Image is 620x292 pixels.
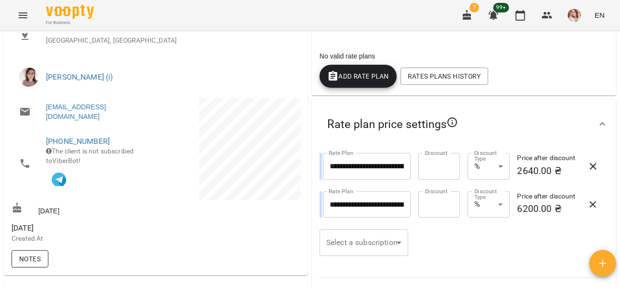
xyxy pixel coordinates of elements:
[19,68,38,87] img: Катерина Кропивницька (і)
[46,147,134,164] span: The client is not subscribed to ViberBot!
[320,65,397,88] button: Add Rate plan
[46,102,147,121] a: [EMAIL_ADDRESS][DOMAIN_NAME]
[447,117,458,128] svg: In case no one rate plan chooses, client will see all public rate plans
[320,229,408,256] div: ​
[11,222,154,234] span: [DATE]
[11,250,48,268] button: Notes
[517,164,584,178] h6: 2640.00 ₴
[401,68,488,85] button: Rates Plans History
[46,36,293,46] p: [GEOGRAPHIC_DATA], [GEOGRAPHIC_DATA]
[591,6,609,24] button: EN
[468,191,509,218] div: %
[318,49,610,63] div: No valid rate plans
[327,70,389,82] span: Add Rate plan
[46,166,72,192] button: In touch with VooptyBot
[52,173,66,187] img: Telegram
[46,5,94,19] img: Voopty Logo
[468,153,509,180] div: %
[10,200,156,218] div: [DATE]
[312,99,616,149] div: Rate plan price settings
[517,191,584,202] h6: Price after discount
[408,70,481,82] span: Rates Plans History
[46,20,94,26] span: For Business
[517,153,584,164] h6: Price after discount
[11,4,34,27] button: Menu
[46,72,113,82] a: [PERSON_NAME] (і)
[568,9,581,22] img: cd58824c68fe8f7eba89630c982c9fb7.jpeg
[595,10,605,20] span: EN
[19,253,41,265] span: Notes
[494,3,509,12] span: 99+
[470,3,479,12] span: 7
[46,137,110,146] a: [PHONE_NUMBER]
[327,117,458,132] span: Rate plan price settings
[517,201,584,216] h6: 6200.00 ₴
[11,234,154,244] p: Created At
